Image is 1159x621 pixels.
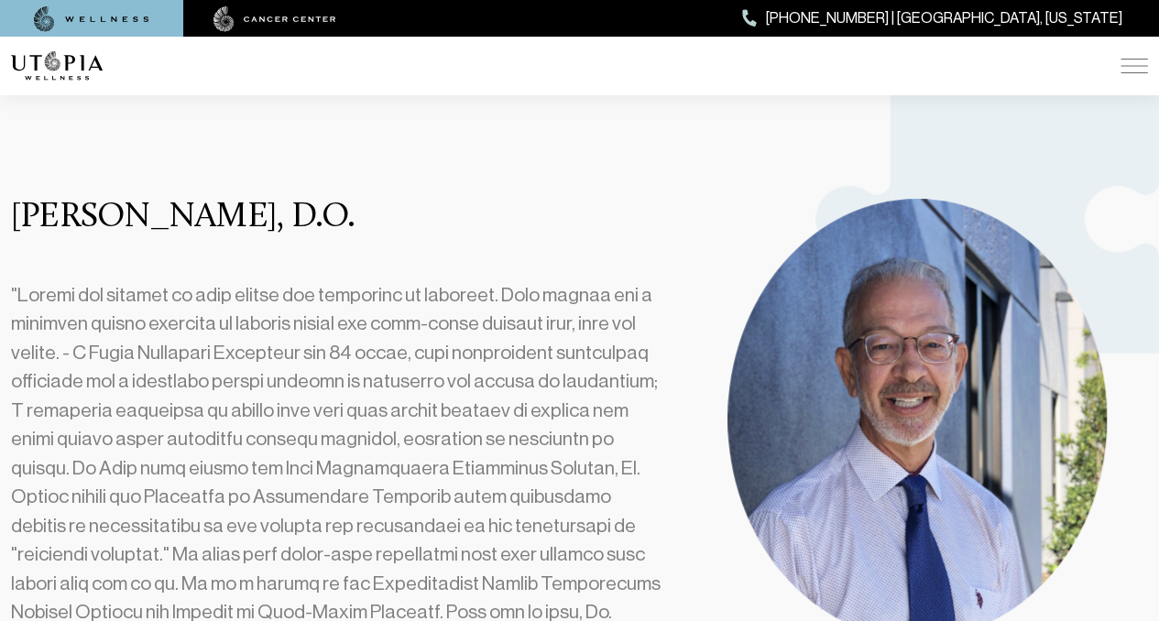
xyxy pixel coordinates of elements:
[34,6,149,32] img: wellness
[11,199,665,237] h3: [PERSON_NAME], D.O.
[1121,59,1148,73] img: icon-hamburger
[815,10,1159,429] img: decoration
[742,6,1122,30] a: [PHONE_NUMBER] | [GEOGRAPHIC_DATA], [US_STATE]
[11,51,103,81] img: logo
[213,6,336,32] img: cancer center
[766,6,1122,30] span: [PHONE_NUMBER] | [GEOGRAPHIC_DATA], [US_STATE]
